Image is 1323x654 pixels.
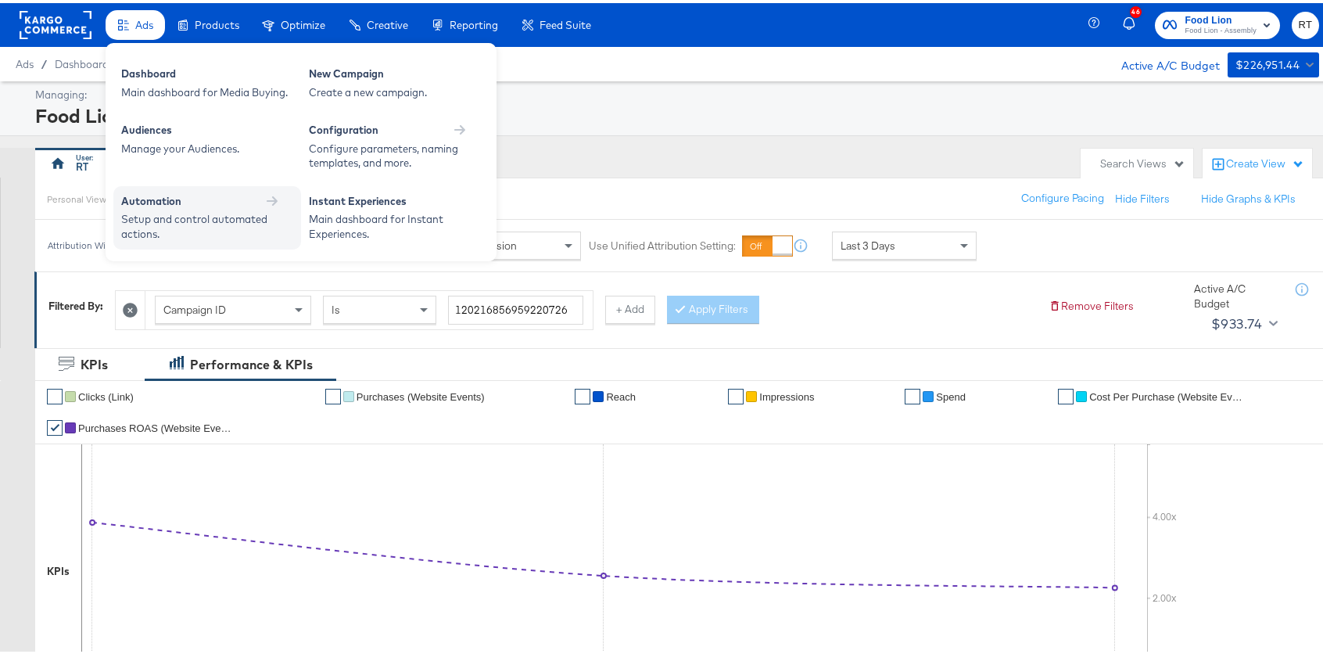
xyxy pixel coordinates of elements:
button: + Add [605,293,655,321]
span: Feed Suite [540,16,591,28]
span: Reporting [450,16,498,28]
button: RT [1292,9,1319,36]
span: Clicks (Link) [78,388,134,400]
a: Dashboard [55,55,109,67]
button: Configure Pacing [1010,181,1115,210]
div: $226,951.44 [1235,52,1300,72]
span: Ads [16,55,34,67]
div: Managing: [35,84,1315,99]
span: / [34,55,55,67]
div: KPIs [47,561,70,576]
a: ✔ [575,386,590,401]
span: Last 3 Days [841,235,895,250]
div: $933.74 [1211,309,1263,332]
span: RT [1298,13,1313,31]
button: 46 [1120,7,1147,38]
span: Food Lion [1185,9,1257,26]
a: ✔ [905,386,920,401]
span: Creative [367,16,408,28]
div: KPIs [81,353,108,371]
span: Campaign ID [163,300,226,314]
button: $933.74 [1205,308,1281,333]
span: Reach [606,388,636,400]
div: Personal View Actions: [47,190,142,203]
a: ✔ [47,386,63,401]
div: Active A/C Budget [1194,278,1280,307]
button: Food LionFood Lion - Assembly [1155,9,1280,36]
span: Optimize [281,16,325,28]
div: Attribution Window: [47,237,131,248]
div: Filtered By: [48,296,103,311]
span: Food Lion - Assembly [1185,22,1257,34]
span: Impressions [759,388,814,400]
a: ✔ [728,386,744,401]
a: ✔ [325,386,341,401]
label: Use Unified Attribution Setting: [589,235,736,250]
div: Search Views [1100,153,1185,168]
div: RT [76,156,88,171]
a: ✔ [1058,386,1074,401]
span: Ads [135,16,153,28]
input: Enter a search term [448,293,583,322]
button: Hide Graphs & KPIs [1201,189,1296,203]
a: ✔ [47,417,63,433]
button: Hide Filters [1115,189,1170,203]
span: Spend [936,388,966,400]
span: Is [332,300,340,314]
div: Create View [1226,153,1304,169]
span: Cost Per Purchase (Website Events) [1089,388,1246,400]
div: 46 [1130,3,1142,15]
span: Purchases ROAS (Website Events) [78,419,235,431]
div: Performance & KPIs [190,353,313,371]
div: Active A/C Budget [1105,49,1220,73]
span: Products [195,16,239,28]
span: Purchases (Website Events) [357,388,485,400]
button: Remove Filters [1049,296,1134,311]
button: $226,951.44 [1228,49,1319,74]
div: Food Lion [35,99,1315,126]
